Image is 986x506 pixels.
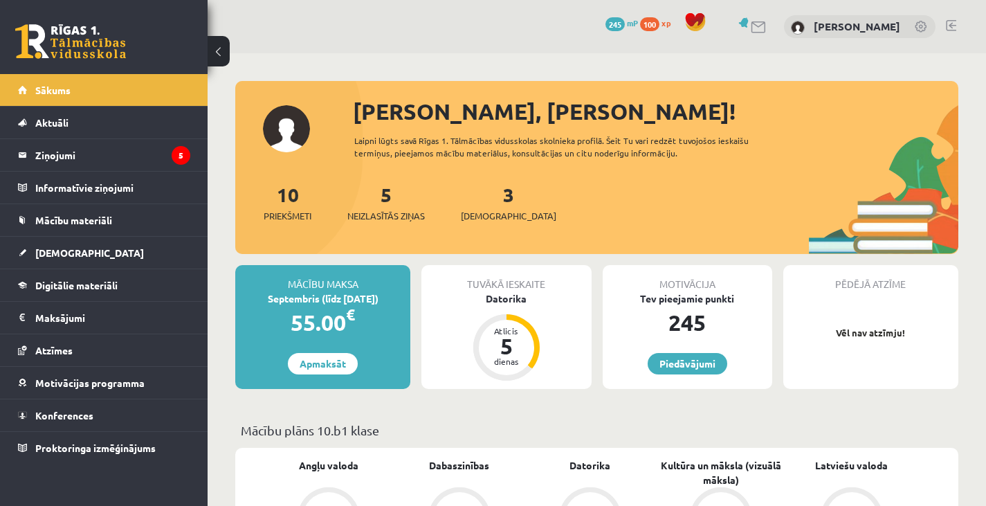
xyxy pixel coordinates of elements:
[569,458,610,473] a: Datorika
[353,95,958,128] div: [PERSON_NAME], [PERSON_NAME]!
[264,182,311,223] a: 10Priekšmeti
[35,344,73,356] span: Atzīmes
[299,458,358,473] a: Angļu valoda
[35,377,145,389] span: Motivācijas programma
[18,139,190,171] a: Ziņojumi5
[35,409,93,422] span: Konferences
[288,353,358,374] a: Apmaksāt
[35,172,190,204] legend: Informatīvie ziņojumi
[18,172,190,204] a: Informatīvie ziņojumi
[461,209,556,223] span: [DEMOGRAPHIC_DATA]
[655,458,786,487] a: Kultūra un māksla (vizuālā māksla)
[486,357,527,365] div: dienas
[18,334,190,366] a: Atzīmes
[18,269,190,301] a: Digitālie materiāli
[18,237,190,269] a: [DEMOGRAPHIC_DATA]
[172,146,190,165] i: 5
[235,306,410,339] div: 55.00
[783,265,958,291] div: Pēdējā atzīme
[347,209,425,223] span: Neizlasītās ziņas
[35,442,156,454] span: Proktoringa izmēģinājums
[241,421,953,440] p: Mācību plāns 10.b1 klase
[35,214,112,226] span: Mācību materiāli
[814,19,900,33] a: [PERSON_NAME]
[18,74,190,106] a: Sākums
[15,24,126,59] a: Rīgas 1. Tālmācības vidusskola
[18,204,190,236] a: Mācību materiāli
[603,265,772,291] div: Motivācija
[35,139,190,171] legend: Ziņojumi
[605,17,638,28] a: 245 mP
[648,353,727,374] a: Piedāvājumi
[486,327,527,335] div: Atlicis
[35,116,69,129] span: Aktuāli
[354,134,788,159] div: Laipni lūgts savā Rīgas 1. Tālmācības vidusskolas skolnieka profilā. Šeit Tu vari redzēt tuvojošo...
[346,305,355,325] span: €
[461,182,556,223] a: 3[DEMOGRAPHIC_DATA]
[421,265,591,291] div: Tuvākā ieskaite
[35,246,144,259] span: [DEMOGRAPHIC_DATA]
[603,306,772,339] div: 245
[627,17,638,28] span: mP
[35,302,190,334] legend: Maksājumi
[640,17,659,31] span: 100
[18,107,190,138] a: Aktuāli
[815,458,888,473] a: Latviešu valoda
[235,265,410,291] div: Mācību maksa
[347,182,425,223] a: 5Neizlasītās ziņas
[35,279,118,291] span: Digitālie materiāli
[18,399,190,431] a: Konferences
[421,291,591,383] a: Datorika Atlicis 5 dienas
[640,17,677,28] a: 100 xp
[35,84,71,96] span: Sākums
[791,21,805,35] img: Fricis Kaimiņš
[790,326,951,340] p: Vēl nav atzīmju!
[421,291,591,306] div: Datorika
[235,291,410,306] div: Septembris (līdz [DATE])
[661,17,670,28] span: xp
[18,432,190,464] a: Proktoringa izmēģinājums
[603,291,772,306] div: Tev pieejamie punkti
[486,335,527,357] div: 5
[18,367,190,399] a: Motivācijas programma
[605,17,625,31] span: 245
[264,209,311,223] span: Priekšmeti
[18,302,190,334] a: Maksājumi
[429,458,489,473] a: Dabaszinības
